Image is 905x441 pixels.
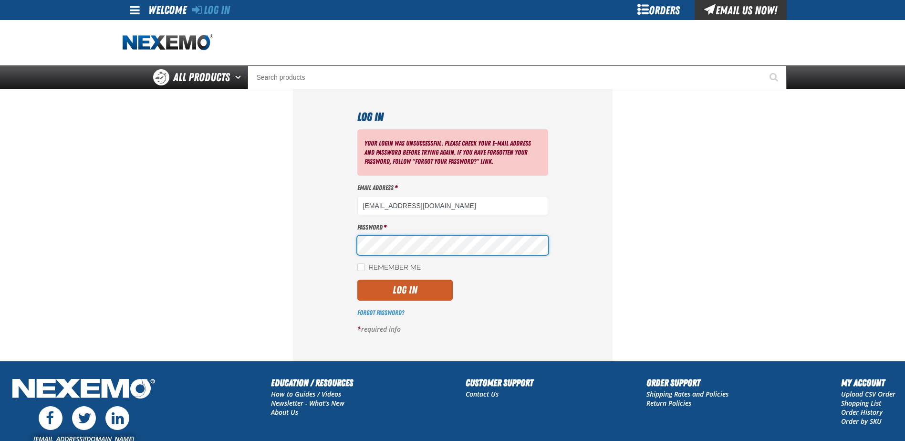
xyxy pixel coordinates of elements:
[248,65,787,89] input: Search
[123,34,213,51] img: Nexemo logo
[357,280,453,301] button: Log In
[271,399,344,408] a: Newsletter - What's New
[10,376,158,404] img: Nexemo Logo
[466,389,499,399] a: Contact Us
[357,129,548,176] div: Your login was unsuccessful. Please check your e-mail address and password before trying again. I...
[173,69,230,86] span: All Products
[841,399,881,408] a: Shopping List
[192,3,230,17] a: Log In
[357,223,548,232] label: Password
[763,65,787,89] button: Start Searching
[466,376,533,390] h2: Customer Support
[357,108,548,126] h1: Log In
[841,417,882,426] a: Order by SKU
[357,183,548,192] label: Email Address
[646,389,728,399] a: Shipping Rates and Policies
[123,34,213,51] a: Home
[357,325,548,334] p: required info
[271,376,353,390] h2: Education / Resources
[357,263,365,271] input: Remember Me
[646,376,728,390] h2: Order Support
[357,309,404,316] a: Forgot Password?
[232,65,248,89] button: Open All Products pages
[357,263,421,273] label: Remember Me
[841,408,883,417] a: Order History
[271,408,298,417] a: About Us
[841,376,895,390] h2: My Account
[271,389,341,399] a: How to Guides / Videos
[841,389,895,399] a: Upload CSV Order
[646,399,691,408] a: Return Policies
